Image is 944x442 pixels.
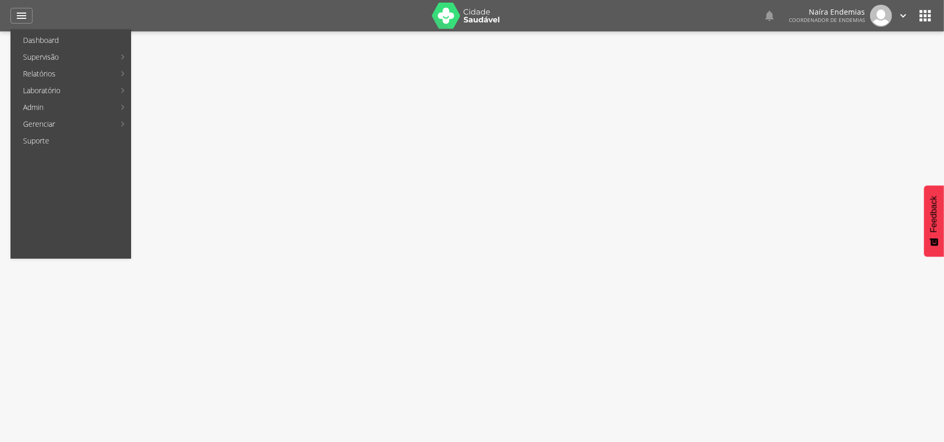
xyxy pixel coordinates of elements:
[789,16,865,24] span: Coordenador de Endemias
[15,9,28,22] i: 
[929,196,939,233] span: Feedback
[13,116,115,132] a: Gerenciar
[13,65,115,82] a: Relatórios
[10,8,32,24] a: 
[13,82,115,99] a: Laboratório
[897,10,909,21] i: 
[13,132,131,149] a: Suporte
[924,185,944,257] button: Feedback - Mostrar pesquisa
[13,32,131,49] a: Dashboard
[789,8,865,16] p: Naíra Endemias
[13,49,115,65] a: Supervisão
[763,9,776,22] i: 
[917,7,934,24] i: 
[13,99,115,116] a: Admin
[763,5,776,27] a: 
[897,5,909,27] a: 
